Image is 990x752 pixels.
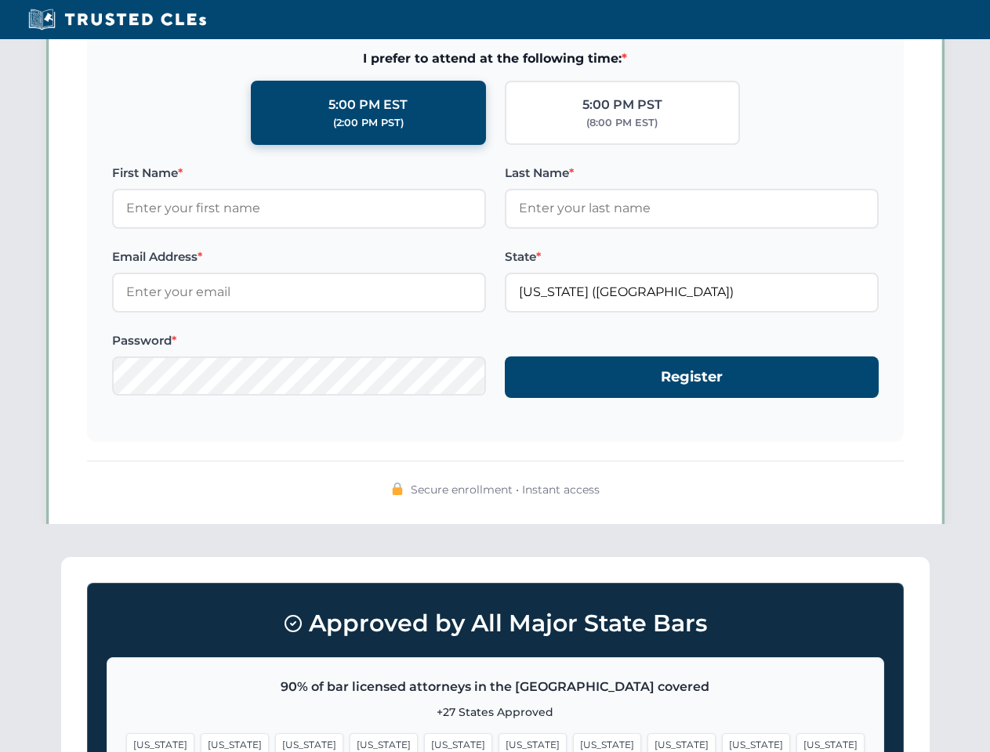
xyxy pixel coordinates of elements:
[586,115,658,131] div: (8:00 PM EST)
[112,49,879,69] span: I prefer to attend at the following time:
[126,703,865,721] p: +27 States Approved
[112,189,486,228] input: Enter your first name
[582,95,662,115] div: 5:00 PM PST
[112,331,486,350] label: Password
[112,273,486,312] input: Enter your email
[391,483,404,495] img: 🔒
[505,164,879,183] label: Last Name
[112,164,486,183] label: First Name
[328,95,408,115] div: 5:00 PM EST
[107,602,884,645] h3: Approved by All Major State Bars
[505,356,879,398] button: Register
[411,481,600,498] span: Secure enrollment • Instant access
[24,8,211,31] img: Trusted CLEs
[333,115,404,131] div: (2:00 PM PST)
[505,273,879,312] input: Florida (FL)
[112,248,486,266] label: Email Address
[126,677,865,697] p: 90% of bar licensed attorneys in the [GEOGRAPHIC_DATA] covered
[505,189,879,228] input: Enter your last name
[505,248,879,266] label: State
